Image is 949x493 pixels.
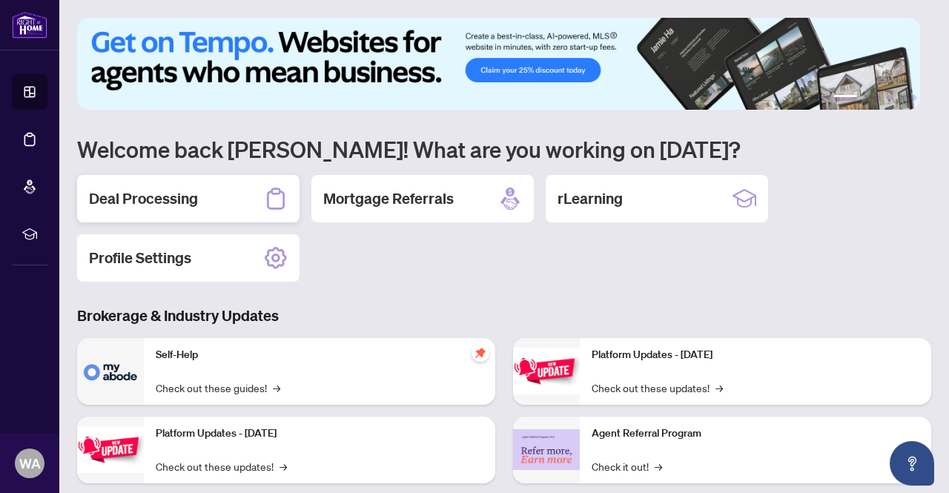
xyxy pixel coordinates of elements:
span: pushpin [472,344,489,362]
a: Check out these guides!→ [156,380,280,396]
img: Self-Help [77,338,144,405]
span: → [715,380,723,396]
button: 5 [899,95,905,101]
span: → [655,458,662,474]
span: → [280,458,287,474]
button: 4 [887,95,893,101]
h3: Brokerage & Industry Updates [77,305,931,326]
a: Check it out!→ [592,458,662,474]
button: 3 [875,95,881,101]
h1: Welcome back [PERSON_NAME]! What are you working on [DATE]? [77,135,931,163]
a: Check out these updates!→ [592,380,723,396]
h2: rLearning [558,188,623,209]
img: Agent Referral Program [513,429,580,470]
p: Platform Updates - [DATE] [592,347,919,363]
button: 2 [863,95,869,101]
button: 1 [833,95,857,101]
h2: Mortgage Referrals [323,188,454,209]
img: Platform Updates - June 23, 2025 [513,348,580,394]
p: Platform Updates - [DATE] [156,426,483,442]
img: Slide 0 [77,18,920,110]
button: Open asap [890,441,934,486]
a: Check out these updates!→ [156,458,287,474]
p: Agent Referral Program [592,426,919,442]
img: Platform Updates - September 16, 2025 [77,426,144,473]
h2: Profile Settings [89,248,191,268]
span: → [273,380,280,396]
img: logo [12,11,47,39]
p: Self-Help [156,347,483,363]
h2: Deal Processing [89,188,198,209]
span: WA [19,453,41,474]
button: 6 [910,95,916,101]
